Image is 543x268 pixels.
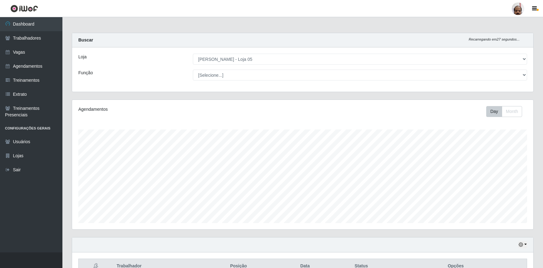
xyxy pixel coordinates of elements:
img: CoreUI Logo [10,5,38,12]
i: Recarregando em 27 segundos... [469,37,520,41]
strong: Buscar [78,37,93,42]
button: Day [486,106,502,117]
label: Função [78,70,93,76]
div: Toolbar with button groups [486,106,527,117]
label: Loja [78,54,86,60]
div: First group [486,106,522,117]
div: Agendamentos [78,106,260,113]
button: Month [502,106,522,117]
